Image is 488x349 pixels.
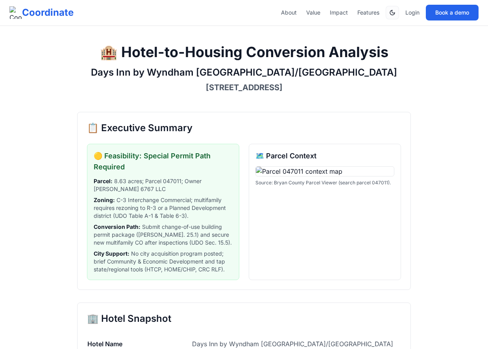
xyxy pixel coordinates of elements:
span: Days Inn by Wyndham [GEOGRAPHIC_DATA]/[GEOGRAPHIC_DATA] [192,340,393,348]
h3: [STREET_ADDRESS] [77,82,411,93]
h3: 🟡 Feasibility: Special Permit Path Required [94,150,233,173]
a: Impact [330,9,348,17]
span: 8.63 acres; Parcel 047011; Owner [PERSON_NAME] 6767 LLC [94,177,233,193]
span: Coordinate [22,6,74,19]
strong: City Support : [94,250,129,257]
button: Switch to dark mode [386,6,399,19]
a: Value [306,9,320,17]
h1: 🏨 Hotel-to-Housing Conversion Analysis [77,44,411,60]
strong: Conversion Path : [94,223,140,230]
h2: 🏢 Hotel Snapshot [87,312,401,325]
a: Coordinate [9,6,74,19]
h2: 📋 Executive Summary [87,122,401,134]
p: Source: Bryan County Parcel Viewer (search parcel 047011). [255,180,394,186]
span: No city acquisition program posted; brief Community & Economic Development and tap state/regional... [94,250,233,273]
img: Coordinate [9,6,22,19]
a: Features [357,9,379,17]
img: Parcel 047011 context map [255,166,394,176]
a: About [281,9,297,17]
h2: Days Inn by Wyndham [GEOGRAPHIC_DATA]/[GEOGRAPHIC_DATA] [77,66,411,79]
button: Book a demo [426,5,479,20]
h3: 🗺️ Parcel Context [255,150,394,162]
strong: Parcel : [94,178,113,184]
span: C-3 Interchange Commercial; multifamily requires rezoning to R-3 or a Planned Development distric... [94,196,233,220]
strong: Zoning : [94,197,115,203]
span: Submit change-of-use building permit package ([PERSON_NAME]. 25.1) and secure new multifamily CO ... [94,223,233,247]
a: Login [405,9,420,17]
